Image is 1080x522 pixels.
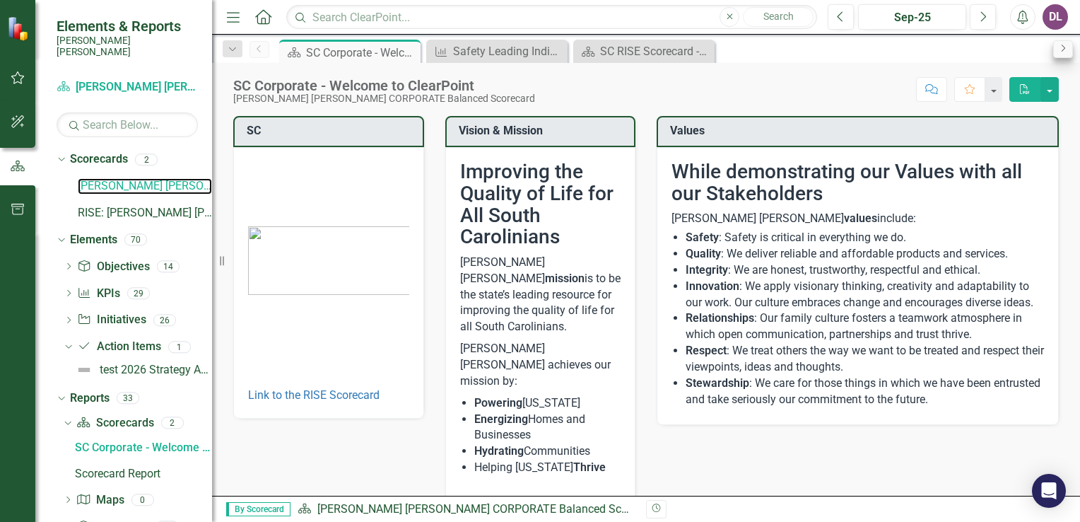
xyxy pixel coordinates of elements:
[686,279,739,293] strong: Innovation
[57,79,198,95] a: [PERSON_NAME] [PERSON_NAME] CORPORATE Balanced Scorecard
[75,441,212,454] div: SC Corporate - Welcome to ClearPoint
[763,11,794,22] span: Search
[577,42,711,60] a: SC RISE Scorecard - Welcome to ClearPoint
[474,444,524,458] strong: Hydrating
[670,124,1050,137] h3: Values
[78,178,212,195] a: [PERSON_NAME] [PERSON_NAME] CORPORATE Balanced Scorecard
[686,231,719,244] strong: Safety
[7,16,32,41] img: ClearPoint Strategy
[686,230,1044,246] li: : Safety is critical in everything we do.
[161,417,184,429] div: 2
[306,44,417,62] div: SC Corporate - Welcome to ClearPoint
[298,501,635,518] div: »
[127,287,150,299] div: 29
[71,463,212,485] a: Scorecard Report
[686,246,1044,262] li: : We deliver reliable and affordable products and services.
[686,263,728,277] strong: Integrity
[460,255,621,338] p: [PERSON_NAME] [PERSON_NAME] is to be the state’s leading resource for improving the quality of li...
[430,42,564,60] a: Safety Leading Indicator Reports (LIRs)
[131,494,154,506] div: 0
[135,153,158,166] div: 2
[57,35,198,58] small: [PERSON_NAME] [PERSON_NAME]
[460,161,621,248] h2: Improving the Quality of Life for All South Carolinians
[57,18,198,35] span: Elements & Reports
[743,7,814,27] button: Search
[226,502,290,516] span: By Scorecard
[686,344,727,357] strong: Respect
[460,338,621,393] p: [PERSON_NAME] [PERSON_NAME] achieves our mission by:
[77,286,119,302] a: KPIs
[863,9,961,26] div: Sep-25
[286,5,817,30] input: Search ClearPoint...
[153,314,176,326] div: 26
[78,205,212,221] a: RISE: [PERSON_NAME] [PERSON_NAME] Recognizing Innovation, Safety and Excellence
[573,460,606,474] strong: Thrive
[71,436,212,459] a: SC Corporate - Welcome to ClearPoint
[600,42,711,60] div: SC RISE Scorecard - Welcome to ClearPoint
[686,376,749,390] strong: Stewardship
[75,468,212,480] div: Scorecard Report
[686,343,1044,376] li: : We treat others the way we want to be treated and respect their viewpoints, ideas and thoughts.
[686,311,754,325] strong: Relationships
[76,492,124,509] a: Maps
[124,234,147,246] div: 70
[168,341,191,353] div: 1
[70,390,110,407] a: Reports
[474,443,621,460] li: Communities
[459,124,628,137] h3: Vision & Mission
[76,361,93,378] img: Not Defined
[77,259,149,275] a: Objectives
[72,359,212,381] a: test 2026 Strategy Action Item #1
[1032,474,1066,508] div: Open Intercom Messenger
[77,339,160,355] a: Action Items
[1043,4,1068,30] button: DL
[233,78,535,93] div: SC Corporate - Welcome to ClearPoint
[474,412,621,444] li: Homes and Businesses
[100,364,212,376] div: test 2026 Strategy Action Item #1
[247,124,416,137] h3: SC
[686,311,1044,343] li: : Our family culture fosters a teamwork atmosphere in which open communication, partnerships and ...
[474,395,621,412] li: [US_STATE]
[76,415,153,431] a: Scorecards
[671,211,1044,227] p: [PERSON_NAME] [PERSON_NAME] include:
[686,279,1044,311] li: : We apply visionary thinking, creativity and adaptability to our work. Our culture embraces chan...
[474,396,522,410] strong: Powering
[70,232,117,248] a: Elements
[233,93,535,104] div: [PERSON_NAME] [PERSON_NAME] CORPORATE Balanced Scorecard
[844,211,877,225] strong: values
[248,388,380,402] a: Link to the RISE Scorecard
[474,412,528,426] strong: Energizing
[474,460,621,476] li: Helping [US_STATE]
[157,260,180,272] div: 14
[317,502,659,516] a: [PERSON_NAME] [PERSON_NAME] CORPORATE Balanced Scorecard
[77,312,146,328] a: Initiatives
[686,376,1044,408] li: : We care for those things in which we have been entrusted and take seriously our commitment to t...
[57,112,198,137] input: Search Below...
[453,42,564,60] div: Safety Leading Indicator Reports (LIRs)
[858,4,966,30] button: Sep-25
[70,151,128,168] a: Scorecards
[686,262,1044,279] li: : We are honest, trustworthy, respectful and ethical.
[671,161,1044,205] h2: While demonstrating our Values with all our Stakeholders
[686,247,721,260] strong: Quality
[117,393,139,405] div: 33
[545,272,585,285] strong: mission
